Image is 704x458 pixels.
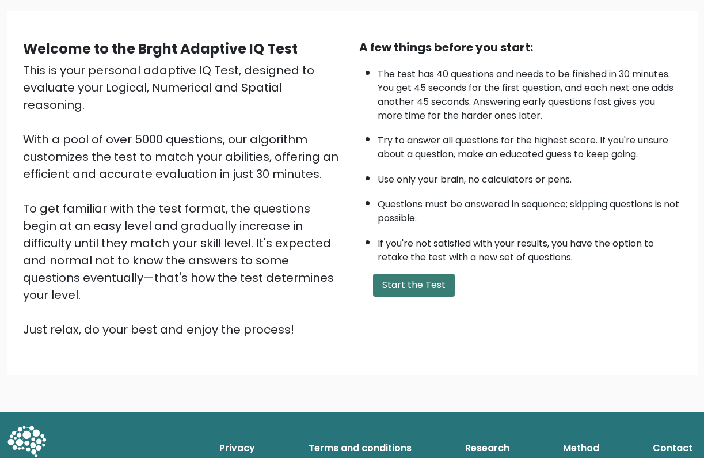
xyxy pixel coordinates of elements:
li: Try to answer all questions for the highest score. If you're unsure about a question, make an edu... [378,128,682,161]
li: Use only your brain, no calculators or pens. [378,167,682,187]
button: Start the Test [373,274,455,297]
div: A few things before you start: [359,39,682,56]
li: The test has 40 questions and needs to be finished in 30 minutes. You get 45 seconds for the firs... [378,62,682,123]
div: This is your personal adaptive IQ Test, designed to evaluate your Logical, Numerical and Spatial ... [23,62,345,338]
b: Welcome to the Brght Adaptive IQ Test [23,39,298,58]
li: Questions must be answered in sequence; skipping questions is not possible. [378,192,682,225]
li: If you're not satisfied with your results, you have the option to retake the test with a new set ... [378,231,682,264]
